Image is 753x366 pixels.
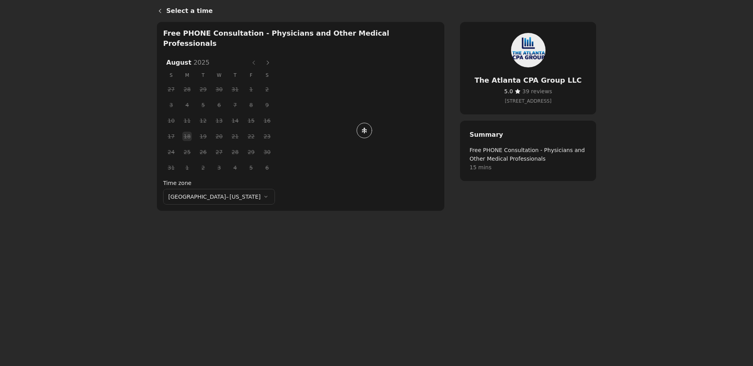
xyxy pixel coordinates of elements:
[227,69,243,82] span: T
[215,85,224,94] button: Wednesday, 30 July 2025
[163,58,247,67] h3: August
[165,83,177,95] span: 27
[163,179,275,187] label: Time zone
[213,99,225,111] span: 6
[247,56,260,69] button: Previous month
[182,132,192,141] button: Monday, 18 August 2025
[198,132,208,141] button: Tuesday, 19 August 2025
[198,147,208,157] button: Tuesday, 26 August 2025
[509,31,547,69] img: The Atlanta CPA Group LLC logo
[229,83,241,95] span: 31
[213,83,225,95] span: 30
[195,69,211,82] span: T
[259,69,275,82] span: S
[215,100,224,110] button: Wednesday, 6 August 2025
[165,99,177,111] span: 3
[181,130,193,142] span: 18
[197,115,209,127] span: 12
[229,99,241,111] span: 7
[504,87,513,96] span: ​
[245,130,257,142] span: 22
[246,85,256,94] button: Friday, 1 August 2025
[262,100,272,110] button: Saturday, 9 August 2025
[197,99,209,111] span: 5
[213,130,225,142] span: 20
[197,162,209,174] span: 2
[163,69,179,82] span: S
[229,115,241,127] span: 14
[215,147,224,157] button: Wednesday, 27 August 2025
[245,83,257,95] span: 1
[197,83,209,95] span: 29
[165,146,177,158] span: 24
[245,162,257,174] span: 5
[229,162,241,174] span: 4
[229,146,241,158] span: 28
[262,85,272,94] button: Saturday, 2 August 2025
[231,85,240,94] button: Thursday, 31 July 2025
[163,189,275,205] button: [GEOGRAPHIC_DATA]–[US_STATE]
[166,163,176,172] button: Sunday, 31 August 2025
[182,163,192,172] button: Monday, 1 September 2025
[246,100,256,110] button: Friday, 8 August 2025
[181,162,193,174] span: 1
[229,130,241,142] span: 21
[243,69,259,82] span: F
[261,146,273,158] span: 30
[469,130,587,140] h2: Summary
[198,116,208,125] button: Tuesday, 12 August 2025
[261,99,273,111] span: 9
[261,130,273,142] span: 23
[213,162,225,174] span: 3
[245,146,257,158] span: 29
[213,115,225,127] span: 13
[166,85,176,94] button: Sunday, 27 July 2025
[182,147,192,157] button: Monday, 25 August 2025
[469,97,587,105] span: [STREET_ADDRESS]
[262,132,272,141] button: Saturday, 23 August 2025
[197,130,209,142] span: 19
[182,100,192,110] button: Monday, 4 August 2025
[166,100,176,110] button: Sunday, 3 August 2025
[165,162,177,174] span: 31
[469,146,587,163] span: Free PHONE Consultation - Physicians and Other Medical Professionals
[215,132,224,141] button: Wednesday, 20 August 2025
[231,116,240,125] button: Thursday, 14 August 2025
[215,163,224,172] button: Wednesday, 3 September 2025
[166,116,176,125] button: Sunday, 10 August 2025
[231,147,240,157] button: Thursday, 28 August 2025
[163,28,438,205] section: Available time slots
[522,88,552,94] span: 39 reviews
[181,83,193,95] span: 28
[246,132,256,141] button: Friday, 22 August 2025
[182,116,192,125] button: Monday, 11 August 2025
[181,115,193,127] span: 11
[262,56,274,69] button: Next month
[163,28,438,49] h2: Free PHONE Consultation - Physicians and Other Medical Professionals
[231,100,240,110] button: Thursday, 7 August 2025
[245,115,257,127] span: 15
[181,146,193,158] span: 25
[231,132,240,141] button: Thursday, 21 August 2025
[197,146,209,158] span: 26
[262,147,272,157] button: Saturday, 30 August 2025
[262,116,272,125] button: Saturday, 16 August 2025
[166,132,176,141] button: Sunday, 17 August 2025
[261,162,273,174] span: 6
[262,163,272,172] button: Saturday, 6 September 2025
[522,87,552,96] a: 39 reviews
[181,99,193,111] span: 4
[246,116,256,125] button: Friday, 15 August 2025
[198,85,208,94] button: Tuesday, 29 July 2025
[166,6,596,16] h1: Select a time
[469,75,587,85] h4: The Atlanta CPA Group LLC
[231,163,240,172] button: Thursday, 4 September 2025
[166,147,176,157] button: Sunday, 24 August 2025
[522,87,552,96] span: ​
[211,69,227,82] span: W
[165,115,177,127] span: 10
[193,59,209,66] span: 2025
[179,69,195,82] span: M
[246,163,256,172] button: Friday, 5 September 2025
[215,116,224,125] button: Wednesday, 13 August 2025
